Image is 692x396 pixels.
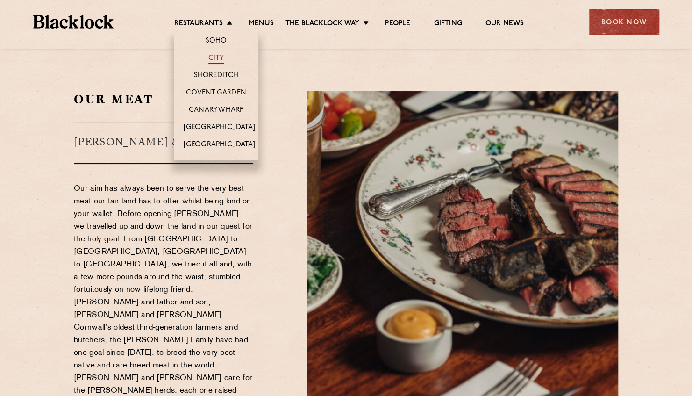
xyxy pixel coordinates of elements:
a: The Blacklock Way [285,19,359,29]
a: Soho [206,36,227,47]
a: City [208,54,224,64]
a: Canary Wharf [189,106,243,116]
a: [GEOGRAPHIC_DATA] [184,123,255,133]
a: Covent Garden [186,88,246,99]
img: BL_Textured_Logo-footer-cropped.svg [33,15,114,29]
a: Restaurants [174,19,223,29]
a: Gifting [434,19,462,29]
a: People [385,19,410,29]
h2: Our Meat [74,91,253,108]
a: Shoreditch [194,71,239,81]
a: Menus [249,19,274,29]
div: Book Now [589,9,659,35]
h3: [PERSON_NAME] & Son [74,122,253,164]
a: [GEOGRAPHIC_DATA] [184,140,255,151]
a: Our News [485,19,524,29]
